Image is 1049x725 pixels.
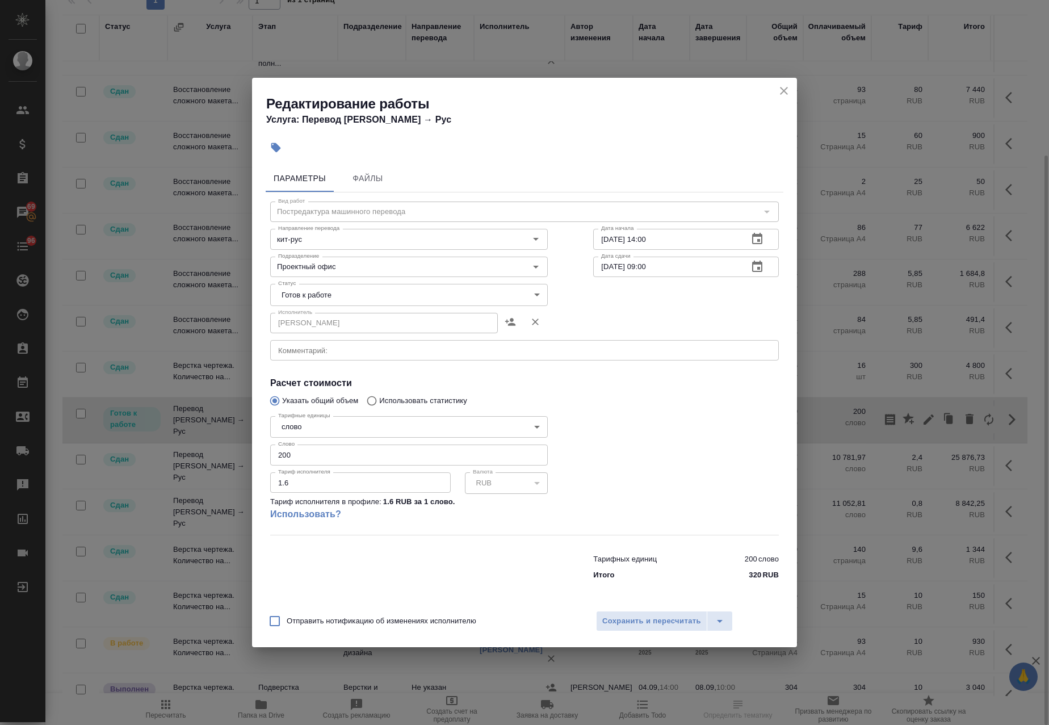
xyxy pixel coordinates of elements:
span: Сохранить и пересчитать [602,615,701,628]
button: Open [528,259,544,275]
div: RUB [465,472,548,494]
h4: Расчет стоимости [270,376,779,390]
h2: Редактирование работы [266,95,797,113]
h4: Услуга: Перевод [PERSON_NAME] → Рус [266,113,797,127]
button: RUB [473,478,495,488]
span: Файлы [341,171,395,186]
div: Готов к работе [270,284,548,305]
p: RUB [762,569,779,581]
p: 200 [745,554,757,565]
p: Тариф исполнителя в профиле: [270,496,381,508]
button: Удалить [523,308,548,336]
div: split button [596,611,733,631]
span: Параметры [272,171,327,186]
p: Итого [593,569,614,581]
button: Добавить тэг [263,135,288,160]
button: слово [278,422,305,431]
p: 320 [749,569,761,581]
a: Использовать? [270,508,548,521]
p: Тарифных единиц [593,554,657,565]
button: close [775,82,792,99]
span: Отправить нотификацию об изменениях исполнителю [287,615,476,627]
button: Назначить [498,308,523,336]
button: Сохранить и пересчитать [596,611,707,631]
p: слово [758,554,779,565]
button: Open [528,231,544,247]
div: слово [270,416,548,438]
p: 1.6 RUB за 1 слово . [383,496,455,508]
button: Готов к работе [278,290,335,300]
